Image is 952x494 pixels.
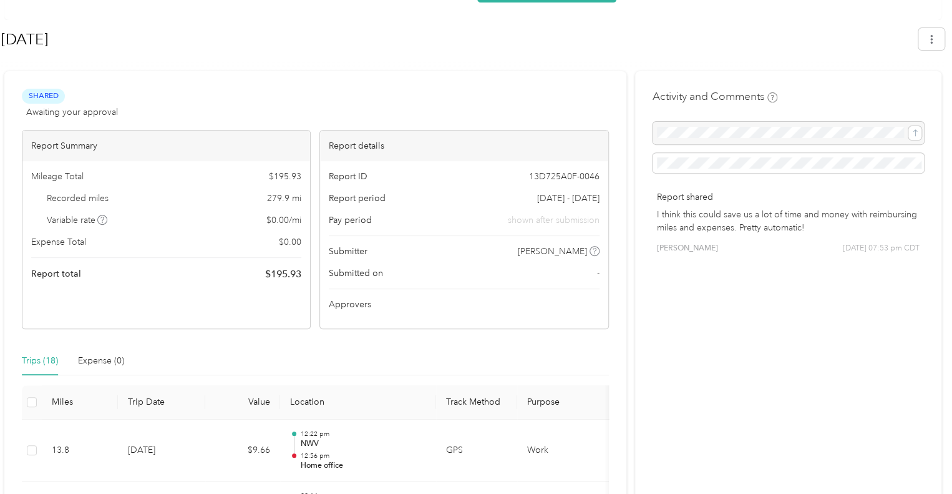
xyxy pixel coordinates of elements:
span: Recorded miles [47,192,109,205]
td: GPS [436,420,517,482]
span: [PERSON_NAME] [657,243,718,254]
td: $9.66 [205,420,280,482]
span: $ 195.93 [265,267,301,282]
span: Variable rate [47,214,108,227]
th: Miles [42,385,118,420]
span: Approvers [329,298,371,311]
span: Submitter [329,245,367,258]
span: Report period [329,192,386,205]
span: Awaiting your approval [26,106,118,119]
th: Track Method [436,385,517,420]
span: Pay period [329,214,372,227]
th: Value [205,385,280,420]
p: 12:22 pm [300,430,426,438]
span: shown after submission [508,214,600,227]
th: Purpose [517,385,611,420]
th: Trip Date [118,385,205,420]
div: Trips (18) [22,354,58,368]
td: 13.8 [42,420,118,482]
td: [DATE] [118,420,205,482]
div: Report details [320,131,608,161]
span: Expense Total [31,235,86,249]
span: Report total [31,267,81,280]
th: Location [280,385,436,420]
p: 12:56 pm [300,452,426,460]
span: $ 195.93 [269,170,301,183]
div: Report Summary [22,131,310,161]
span: 13D725A0F-0046 [529,170,600,183]
p: Report shared [657,190,920,204]
span: [DATE] - [DATE] [537,192,600,205]
span: [PERSON_NAME] [518,245,587,258]
p: I think this could save us a lot of time and money with reimbursing miles and expenses. Pretty au... [657,208,920,234]
span: $ 0.00 / mi [266,214,301,227]
p: NWV [300,438,426,450]
td: Work [517,420,611,482]
span: Shared [22,89,65,103]
span: Submitted on [329,267,383,280]
h1: Sep 2025 [1,24,910,54]
div: Expense (0) [78,354,124,368]
span: $ 0.00 [279,235,301,249]
p: Home office [300,460,426,472]
span: - [597,267,600,280]
h4: Activity and Comments [653,89,777,104]
span: Mileage Total [31,170,84,183]
span: [DATE] 07:53 pm CDT [843,243,920,254]
span: 279.9 mi [267,192,301,205]
span: Report ID [329,170,367,183]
